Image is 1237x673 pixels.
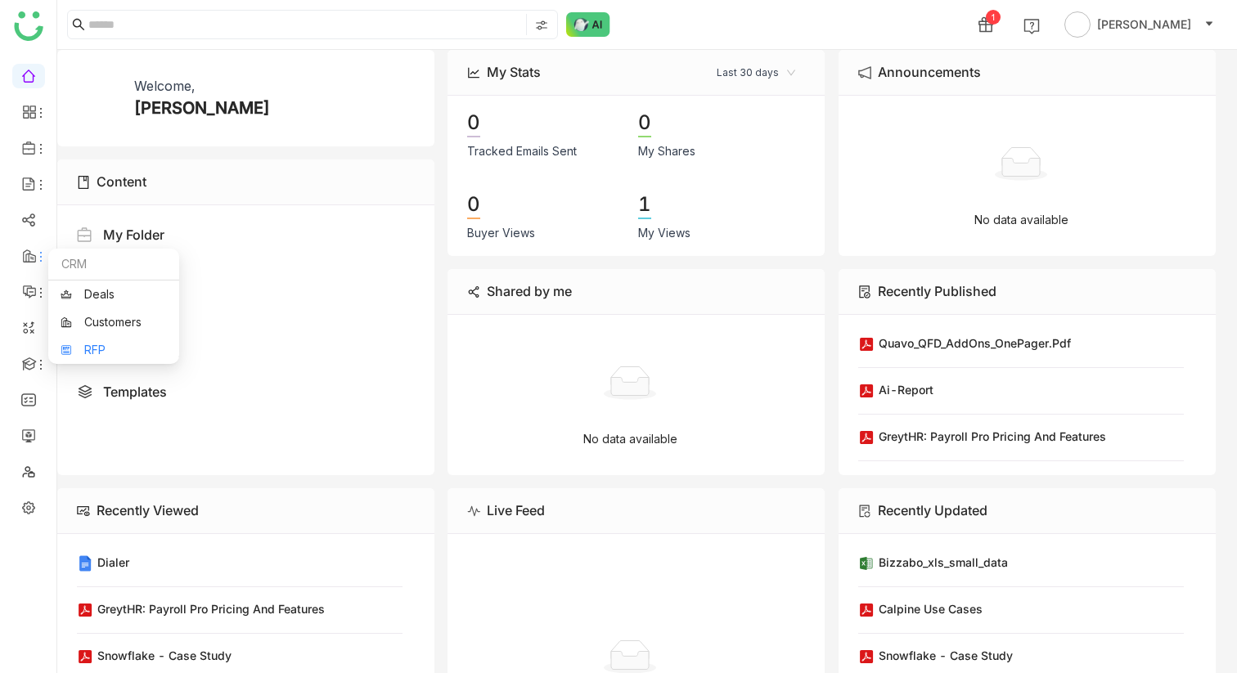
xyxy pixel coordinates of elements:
[467,142,577,160] div: Tracked Emails Sent
[61,344,167,356] a: RFP
[879,428,1106,445] div: GreytHR: Payroll Pro Pricing and Features
[1023,18,1040,34] img: help.svg
[638,142,695,160] div: My Shares
[878,61,981,83] div: Announcements
[97,499,199,522] div: Recently Viewed
[134,96,270,120] div: [PERSON_NAME]
[61,316,167,328] a: Customers
[487,499,545,522] div: Live Feed
[487,280,572,303] div: Shared by me
[986,10,1001,25] div: 1
[1064,11,1091,38] img: avatar
[879,554,1008,571] div: Bizzabo_xls_small_data
[1097,16,1191,34] span: [PERSON_NAME]
[717,61,795,85] nz-select-item: Last 30 days
[97,170,146,193] div: Content
[878,499,987,522] div: Recently Updated
[583,430,677,448] p: No data available
[638,224,690,242] div: My Views
[879,600,983,617] div: Calpine Use Cases
[638,110,651,137] div: 0
[879,647,1013,664] div: Snowflake - Case Study
[134,76,195,96] div: Welcome,
[1061,11,1217,38] button: [PERSON_NAME]
[974,211,1068,229] p: No data available
[566,12,610,37] img: ask-buddy-normal.svg
[467,191,480,219] div: 0
[97,600,325,617] div: GreytHR: Payroll Pro Pricing and Features
[48,249,179,280] div: CRM
[638,191,651,219] div: 1
[103,382,167,402] div: Templates
[77,76,121,120] img: 61307121755ca5673e314e4d
[14,11,43,41] img: logo
[878,280,996,303] div: Recently Published
[879,474,988,491] div: Payroll Walkthrough
[61,289,167,300] a: Deals
[879,334,1071,352] div: Quavo_QFD_AddOns_OnePager.pdf
[103,225,164,245] div: My Folder
[487,61,541,83] div: My Stats
[879,381,933,398] div: ai-report
[535,19,548,32] img: search-type.svg
[467,224,535,242] div: Buyer Views
[97,647,232,664] div: Snowflake - Case Study
[467,110,480,137] div: 0
[97,554,129,571] div: Dialer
